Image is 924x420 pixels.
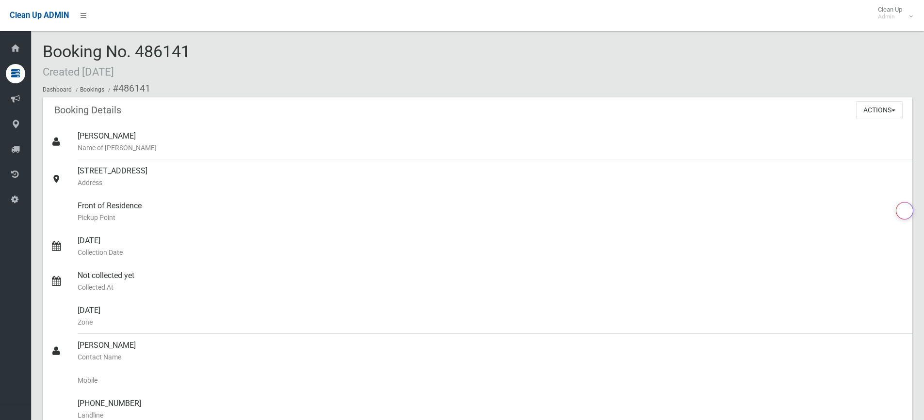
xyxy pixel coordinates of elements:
small: Collection Date [78,247,905,258]
small: Collected At [78,281,905,293]
div: [DATE] [78,299,905,334]
button: Actions [856,101,903,119]
small: Mobile [78,374,905,386]
div: Front of Residence [78,194,905,229]
div: [STREET_ADDRESS] [78,159,905,194]
div: Not collected yet [78,264,905,299]
div: [PERSON_NAME] [78,124,905,159]
small: Pickup Point [78,212,905,223]
header: Booking Details [43,101,133,120]
a: Dashboard [43,86,72,93]
li: #486141 [106,79,150,97]
span: Clean Up ADMIN [10,11,69,20]
small: Name of [PERSON_NAME] [78,142,905,154]
span: Clean Up [873,6,912,20]
small: Contact Name [78,351,905,363]
small: Created [DATE] [43,65,114,78]
div: [DATE] [78,229,905,264]
small: Admin [878,13,902,20]
small: Zone [78,316,905,328]
span: Booking No. 486141 [43,42,190,79]
a: Bookings [80,86,104,93]
div: [PERSON_NAME] [78,334,905,369]
small: Address [78,177,905,188]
